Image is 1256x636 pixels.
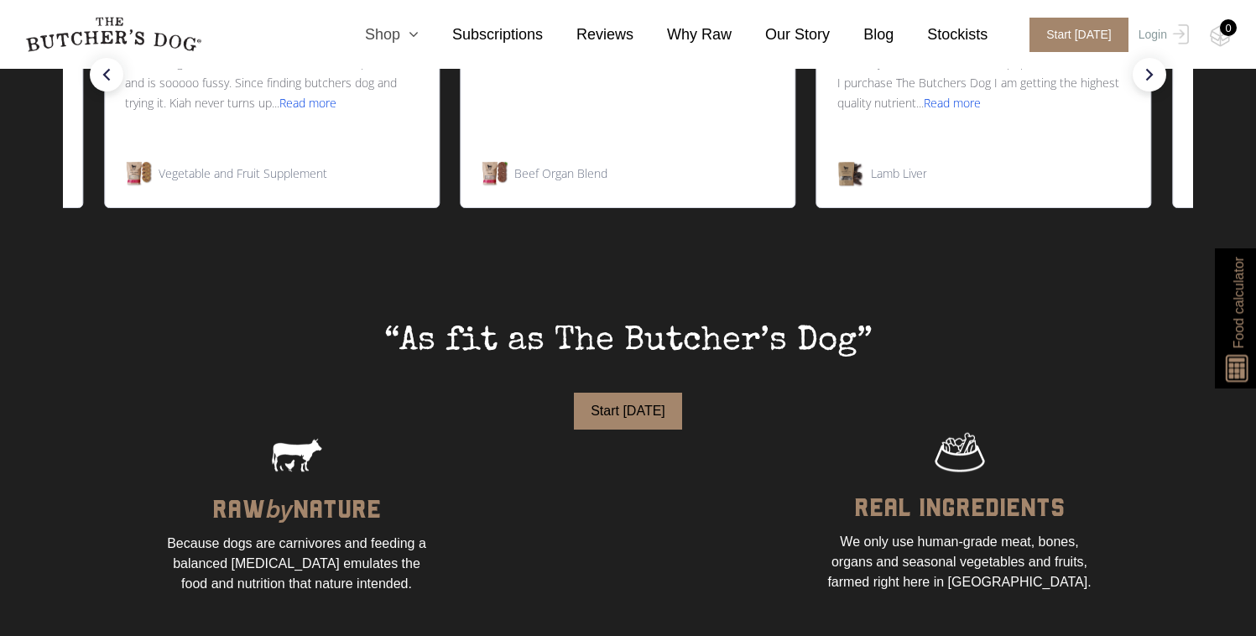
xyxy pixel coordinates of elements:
[633,23,732,46] a: Why Raw
[923,95,980,111] span: Read more
[1228,257,1248,348] span: Food calculator
[419,23,543,46] a: Subscriptions
[481,160,774,187] div: Navigate to Beef Organ Blend
[481,33,774,150] p: We have tried a few of the similar brands. My dog seems to like this one the best
[125,160,419,187] div: Navigate to Vegetable and Fruit Supplement
[1133,58,1166,91] div: next slide
[1134,18,1189,52] a: Login
[279,95,336,111] span: Read more
[1210,25,1231,47] img: TBD_Cart-Empty.png
[212,480,381,534] div: RAW NATURE
[830,23,894,46] a: Blog
[854,480,1065,532] div: REAL INGREDIENTS
[870,167,926,180] span: Lamb Liver
[826,532,1094,592] div: We only use human-grade meat, bones, organs and seasonal vegetables and fruits, farmed right here...
[1220,19,1237,36] div: 0
[331,23,419,46] a: Shop
[266,489,293,525] span: by
[836,33,1130,150] p: The owners of The Butcher’s dog are a lovely couple that only wants the best for our pups. I know...
[574,393,682,430] button: Start [DATE]
[125,33,419,150] p: We have always done a mixed of raw and cooked food for our dogs. Kiah is Aussie [PERSON_NAME] poo...
[543,23,633,46] a: Reviews
[159,167,327,180] span: Vegetable and Fruit Supplement
[163,393,1094,430] a: Start [DATE]
[163,317,1094,393] div: “As fit as The Butcher’s Dog”
[894,23,988,46] a: Stockists
[514,167,607,180] span: Beef Organ Blend
[732,23,830,46] a: Our Story
[90,58,123,91] div: previous slide
[163,534,431,594] div: Because dogs are carnivores and feeding a balanced [MEDICAL_DATA] emulates the food and nutrition...
[836,160,1130,187] div: Navigate to Lamb Liver
[1013,18,1134,52] a: Start [DATE]
[1029,18,1128,52] span: Start [DATE]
